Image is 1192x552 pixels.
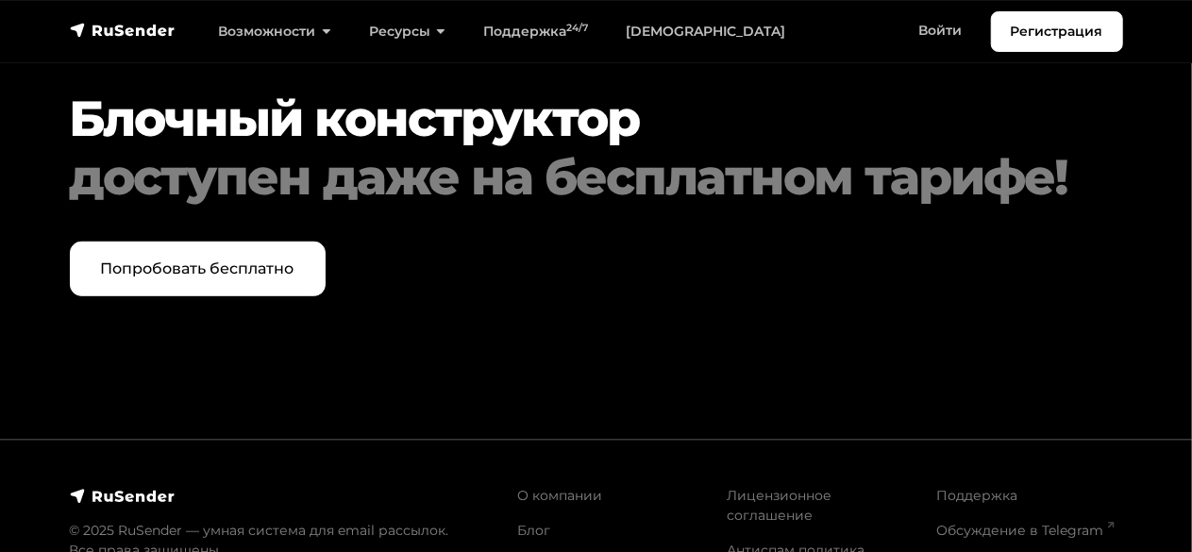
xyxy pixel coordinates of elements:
div: доступен даже на бесплатном тарифе! [70,148,1123,207]
a: [DEMOGRAPHIC_DATA] [607,12,804,51]
a: Регистрация [991,11,1123,52]
img: RuSender [70,487,176,506]
a: Обсуждение в Telegram [936,522,1115,539]
a: Войти [900,11,982,50]
a: Поддержка [936,487,1017,504]
img: RuSender [70,21,176,40]
a: Ресурсы [350,12,464,51]
a: О компании [518,487,603,504]
sup: 24/7 [566,22,588,34]
a: Поддержка24/7 [464,12,607,51]
a: Лицензионное соглашение [727,487,831,524]
a: Возможности [200,12,350,51]
a: Попробовать бесплатно [70,242,326,296]
h2: Блочный конструктор [70,90,1123,208]
a: Блог [518,522,551,539]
